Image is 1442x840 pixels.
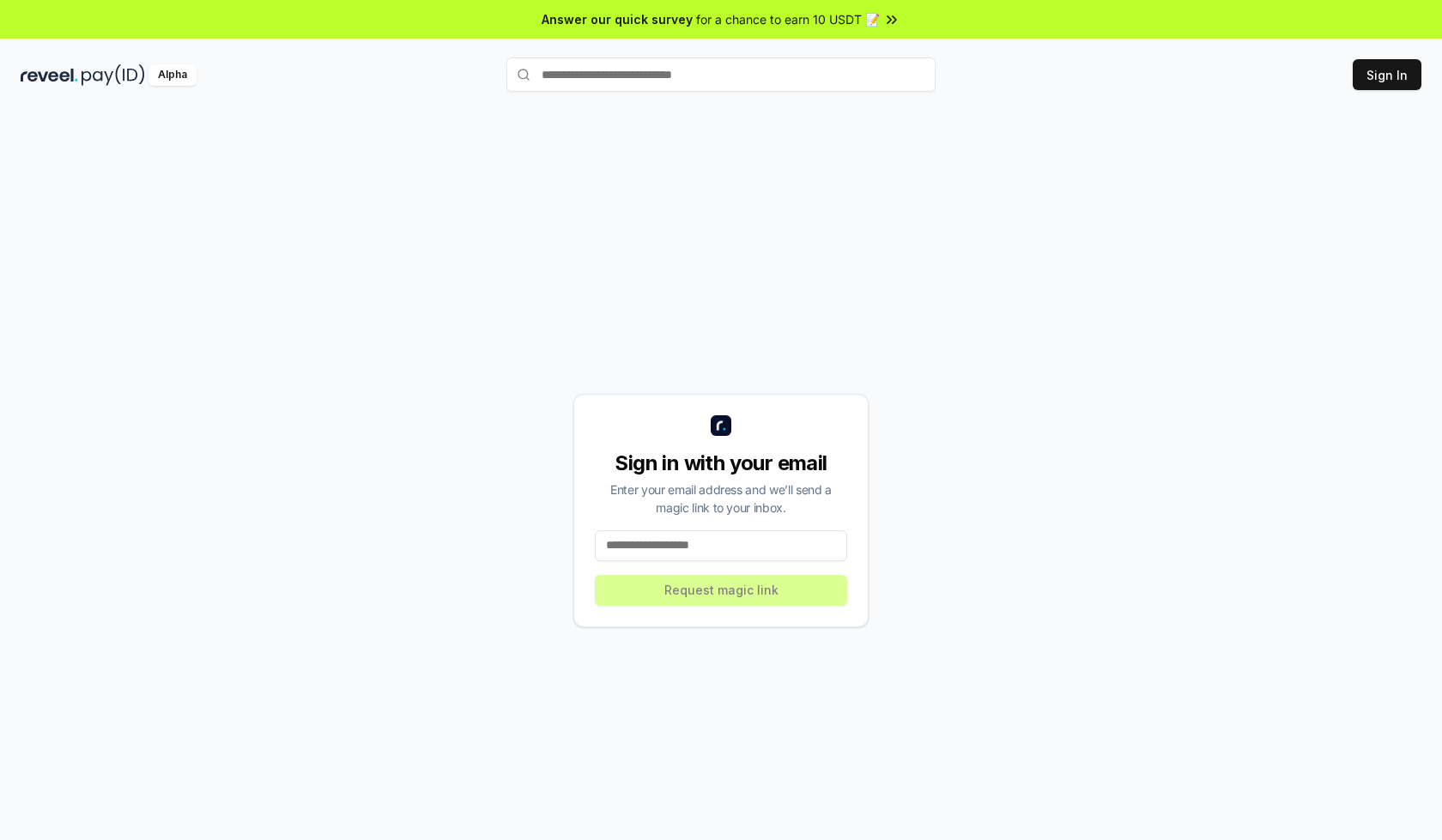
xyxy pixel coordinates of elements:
[595,480,847,517] div: Enter your email address and we’ll send a magic link to your inbox.
[595,450,847,477] div: Sign in with your email
[1353,59,1421,90] button: Sign In
[696,10,880,28] span: for a chance to earn 10 USDT 📝
[148,64,197,86] div: Alpha
[82,64,145,86] img: pay_id
[711,415,731,436] img: logo_small
[542,10,693,28] span: Answer our quick survey
[21,64,78,86] img: reveel_dark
